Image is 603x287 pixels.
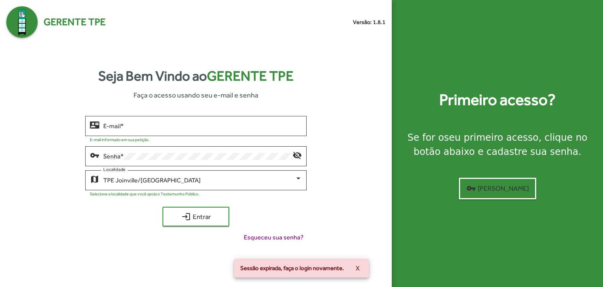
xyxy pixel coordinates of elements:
span: X [356,261,360,275]
mat-icon: map [90,174,99,184]
div: Se for o , clique no botão abaixo e cadastre sua senha. [401,131,594,159]
span: TPE Joinville/[GEOGRAPHIC_DATA] [103,177,201,184]
mat-icon: vpn_key [466,184,476,193]
mat-icon: vpn_key [90,150,99,160]
mat-icon: contact_mail [90,120,99,129]
strong: Primeiro acesso? [439,88,555,112]
mat-icon: login [181,212,191,221]
span: Faça o acesso usando seu e-mail e senha [133,90,258,100]
span: Gerente TPE [207,68,294,84]
strong: Seja Bem Vindo ao [98,66,294,86]
span: Esqueceu sua senha? [244,233,303,242]
button: Entrar [163,207,229,226]
small: Versão: 1.8.1 [353,18,386,26]
span: Sessão expirada, faça o login novamente. [240,264,344,272]
button: [PERSON_NAME] [459,178,536,199]
mat-icon: visibility_off [292,150,302,160]
button: X [349,261,366,275]
img: Logo Gerente [6,6,38,38]
span: Entrar [170,210,222,224]
span: Gerente TPE [44,15,106,29]
span: [PERSON_NAME] [466,181,529,195]
mat-hint: E-mail informado em sua petição. [90,137,150,142]
strong: seu primeiro acesso [444,132,539,143]
mat-hint: Selecione a localidade que você apoia o Testemunho Público. [90,191,199,196]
